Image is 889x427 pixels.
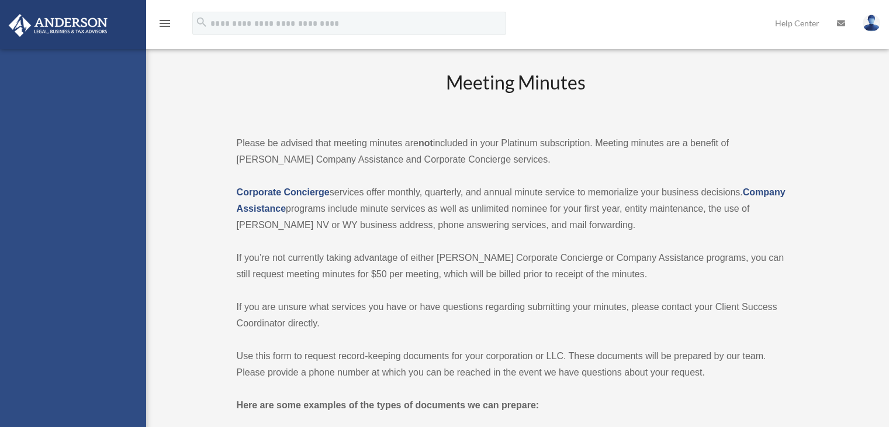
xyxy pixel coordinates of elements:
img: User Pic [863,15,880,32]
p: If you’re not currently taking advantage of either [PERSON_NAME] Corporate Concierge or Company A... [237,250,796,283]
i: search [195,16,208,29]
strong: Here are some examples of the types of documents we can prepare: [237,400,539,410]
img: Anderson Advisors Platinum Portal [5,14,111,37]
p: services offer monthly, quarterly, and annual minute service to memorialize your business decisio... [237,184,796,233]
strong: not [418,138,433,148]
a: Corporate Concierge [237,187,330,197]
p: Please be advised that meeting minutes are included in your Platinum subscription. Meeting minute... [237,135,796,168]
h2: Meeting Minutes [237,70,796,118]
a: menu [158,20,172,30]
p: Use this form to request record-keeping documents for your corporation or LLC. These documents wi... [237,348,796,381]
i: menu [158,16,172,30]
p: If you are unsure what services you have or have questions regarding submitting your minutes, ple... [237,299,796,332]
a: Company Assistance [237,187,786,213]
